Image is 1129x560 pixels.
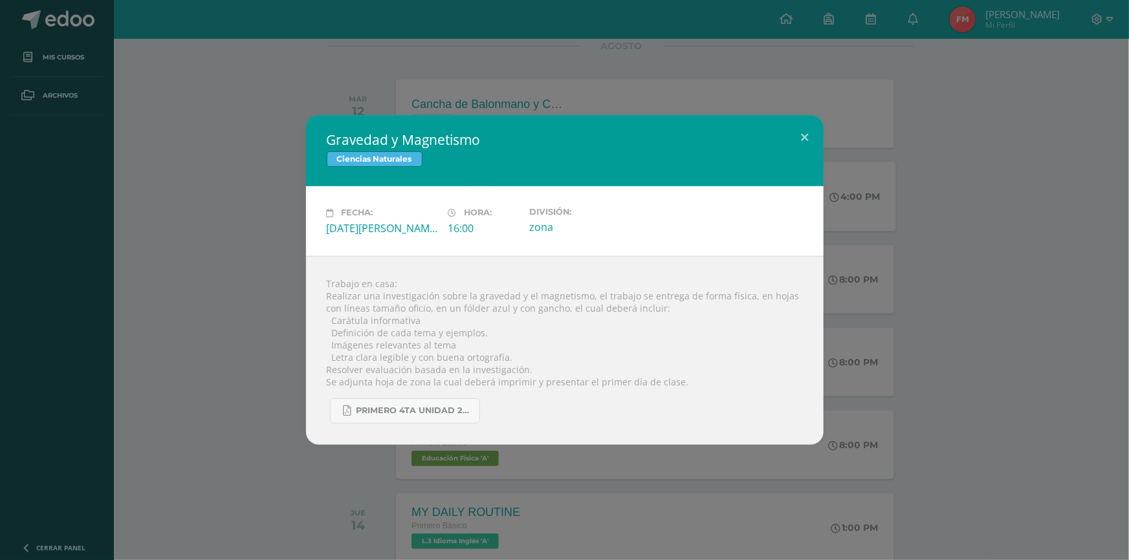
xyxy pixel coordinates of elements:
[529,220,641,234] div: zona
[330,398,480,424] a: primero 4ta unidad 2025.pdf
[342,208,373,218] span: Fecha:
[465,208,492,218] span: Hora:
[306,256,824,445] div: Trabajo en casa: Realizar una investigación sobre la gravedad y el magnetismo, el trabajo se entr...
[327,221,438,235] div: [DATE][PERSON_NAME]
[529,207,641,217] label: División:
[327,151,422,167] span: Ciencias Naturales
[448,221,519,235] div: 16:00
[356,405,473,416] span: primero 4ta unidad 2025.pdf
[787,115,824,159] button: Close (Esc)
[327,131,803,149] h2: Gravedad y Magnetismo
